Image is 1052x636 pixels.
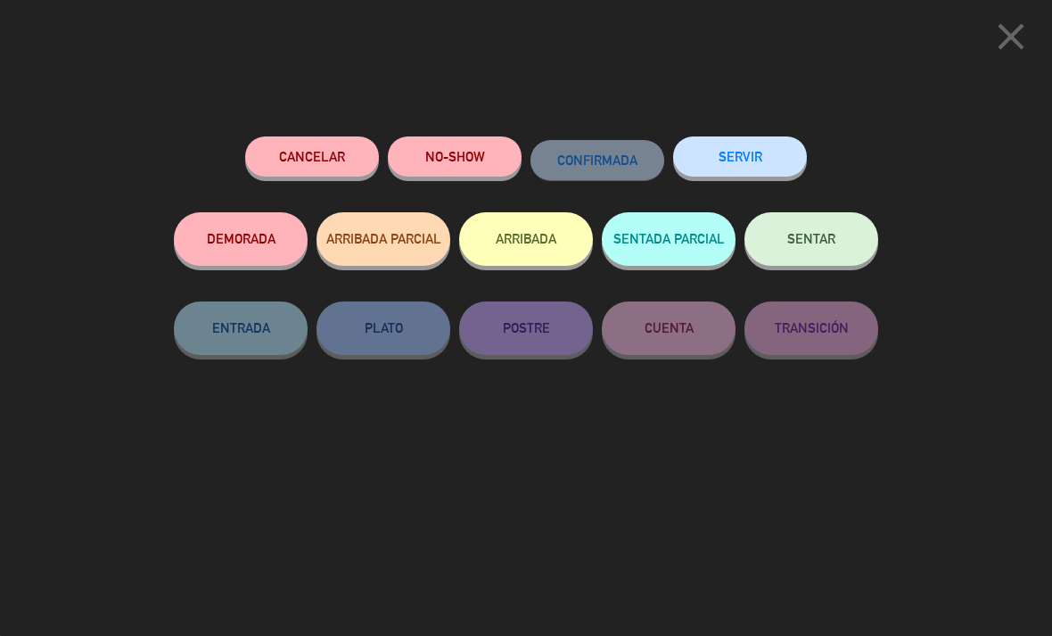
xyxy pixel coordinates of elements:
button: SERVIR [673,136,807,177]
button: PLATO [316,301,450,355]
button: SENTAR [744,212,878,266]
i: close [989,14,1033,59]
span: ARRIBADA PARCIAL [326,231,441,246]
button: ARRIBADA [459,212,593,266]
button: CONFIRMADA [530,140,664,180]
button: CUENTA [602,301,736,355]
button: DEMORADA [174,212,308,266]
button: NO-SHOW [388,136,522,177]
span: CONFIRMADA [557,153,637,168]
button: TRANSICIÓN [744,301,878,355]
button: SENTADA PARCIAL [602,212,736,266]
button: POSTRE [459,301,593,355]
button: close [983,13,1039,66]
button: ENTRADA [174,301,308,355]
button: Cancelar [245,136,379,177]
span: SENTAR [787,231,835,246]
button: ARRIBADA PARCIAL [316,212,450,266]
